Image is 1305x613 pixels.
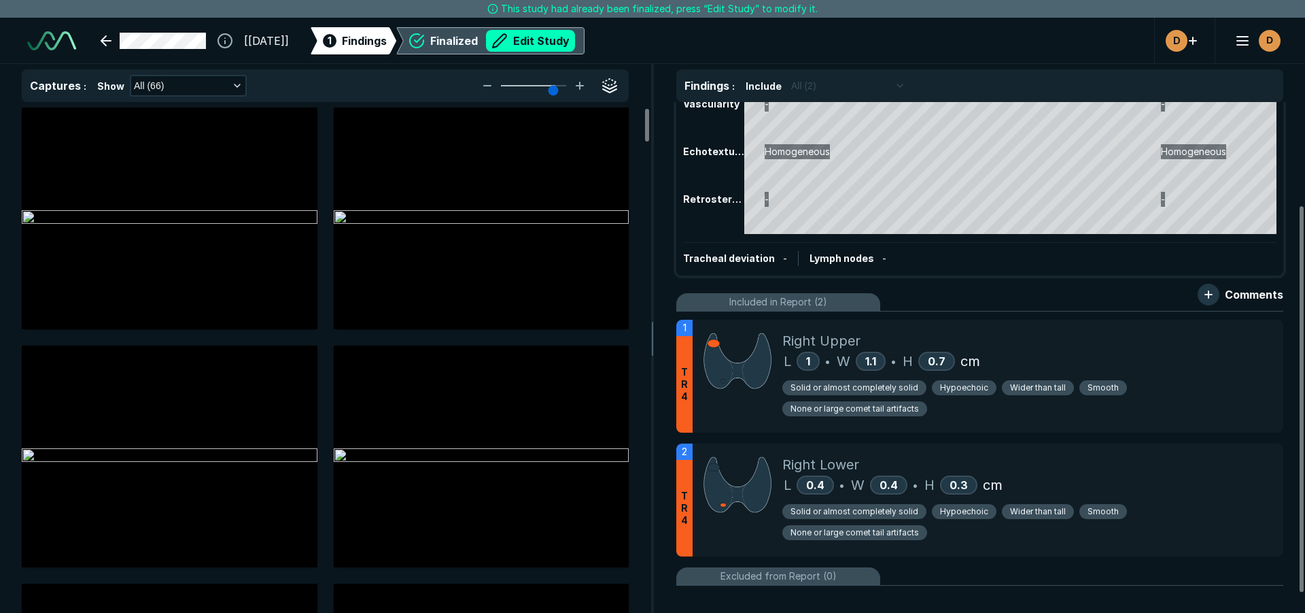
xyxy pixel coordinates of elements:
span: Solid or almost completely solid [790,382,918,394]
span: Lymph nodes [810,252,874,264]
span: cm [960,351,980,371]
span: 0.7 [928,354,945,368]
span: None or large comet tail artifacts [790,527,919,539]
span: W [837,351,850,371]
span: H [903,351,913,371]
span: Included in Report (2) [729,295,827,310]
span: • [839,477,844,493]
span: 1 [328,33,332,48]
span: 1.1 [865,354,876,368]
span: 0.4 [880,478,898,492]
span: All (66) [134,78,164,93]
img: See-Mode Logo [27,31,76,50]
span: • [913,477,918,493]
span: Include [746,79,782,93]
span: Excluded from Report (0) [720,569,837,584]
span: Right Upper [782,331,860,351]
span: None or large comet tail artifacts [790,403,919,415]
span: L [784,475,791,495]
span: D [1266,33,1273,48]
span: Smooth [1087,382,1119,394]
span: [[DATE]] [244,33,289,49]
span: L [784,351,791,371]
span: Solid or almost completely solid [790,506,918,518]
span: • [891,353,896,369]
button: avatar-name [1226,27,1283,54]
span: cm [983,475,1003,495]
span: Show [97,79,124,93]
img: +3PAUYAAAABklEQVQDADMSJUDVcdpIAAAAAElFTkSuQmCC [703,331,771,391]
button: Edit Study [486,30,575,52]
span: All (2) [791,78,816,93]
span: Wider than tall [1010,382,1066,394]
span: - [882,252,886,264]
span: Hypoechoic [940,506,988,518]
span: - [783,252,787,264]
span: : [732,80,735,92]
span: W [851,475,865,495]
span: Findings [684,79,729,93]
span: D [1173,33,1181,48]
span: Captures [30,79,81,93]
div: avatar-name [1166,30,1187,52]
img: 52f03304-106d-47bb-9432-0834a22b4aa0 [334,448,629,465]
img: 49f72719-08ee-44a4-b33e-5beb7d8d4b66 [22,210,317,227]
div: Finalized [430,30,575,52]
span: Findings [342,33,387,49]
span: 0.3 [950,478,968,492]
img: JnIYZwAAAAZJREFUAwD3UShA6yzuzQAAAABJRU5ErkJggg== [703,454,771,515]
span: Hypoechoic [940,382,988,394]
span: Tracheal deviation [683,252,775,264]
span: Wider than tall [1010,506,1066,518]
div: 1TR4Right UpperL1•W1.1•H0.7cmSolid or almost completely solidHypoechoicWider than tallSmoothNone ... [676,320,1283,433]
a: See-Mode Logo [22,26,82,56]
div: FinalizedEdit Study [396,27,585,54]
span: : [84,80,86,92]
span: 1 [806,354,810,368]
span: 1 [683,320,686,335]
span: T R 4 [681,490,688,527]
span: 0.4 [806,478,824,492]
img: c6a54ff3-f240-4ae7-8e33-65f7274f10db [334,210,629,227]
div: 2TR4Right LowerL0.4•W0.4•H0.3cmSolid or almost completely solidHypoechoicWider than tallSmoothNon... [676,444,1283,557]
img: c80ac14b-f040-4443-9da1-70e2131a4cfe [22,448,317,465]
span: Smooth [1087,506,1119,518]
div: 1Findings [311,27,396,54]
span: Comments [1225,286,1283,303]
span: This study had already been finalized, press “Edit Study” to modify it. [501,1,818,16]
span: 2 [682,444,687,459]
span: T R 4 [681,366,688,403]
span: Right Lower [782,454,859,475]
span: • [825,353,830,369]
span: H [924,475,935,495]
div: avatar-name [1259,30,1281,52]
